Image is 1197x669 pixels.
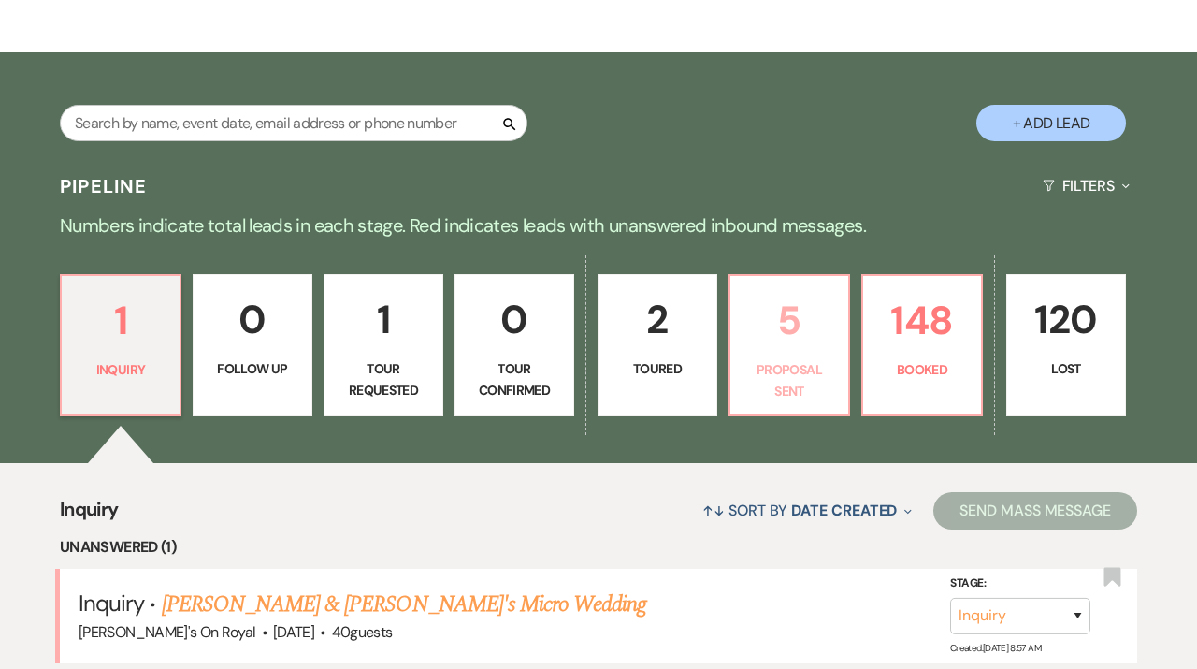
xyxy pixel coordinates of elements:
button: Filters [1035,161,1137,211]
label: Stage: [950,574,1090,594]
p: 5 [742,289,837,352]
p: Tour Confirmed [467,358,562,400]
a: 1Inquiry [60,274,181,416]
a: 0Tour Confirmed [454,274,574,416]
span: Date Created [791,501,897,520]
li: Unanswered (1) [60,535,1137,560]
p: Inquiry [73,359,168,380]
a: 2Toured [598,274,717,416]
p: 1 [336,288,431,351]
span: ↑↓ [702,501,725,520]
p: Tour Requested [336,358,431,400]
span: [DATE] [273,622,314,642]
p: Follow Up [205,358,300,379]
a: 1Tour Requested [324,274,443,416]
span: Inquiry [60,495,119,535]
p: Toured [610,358,705,379]
a: 0Follow Up [193,274,312,416]
span: 40 guests [332,622,393,642]
p: Proposal Sent [742,359,837,401]
p: 1 [73,289,168,352]
a: 148Booked [861,274,983,416]
p: 120 [1018,288,1114,351]
a: 5Proposal Sent [728,274,850,416]
h3: Pipeline [60,173,148,199]
a: [PERSON_NAME] & [PERSON_NAME]'s Micro Wedding [162,588,647,621]
p: 0 [467,288,562,351]
p: 0 [205,288,300,351]
span: Inquiry [79,589,144,618]
p: Booked [874,359,970,380]
p: 2 [610,288,705,351]
button: + Add Lead [976,105,1126,141]
p: 148 [874,289,970,352]
button: Sort By Date Created [695,486,919,535]
span: [PERSON_NAME]'s On Royal [79,622,256,642]
a: 120Lost [1006,274,1126,416]
button: Send Mass Message [933,492,1137,530]
input: Search by name, event date, email address or phone number [60,105,527,141]
p: Lost [1018,358,1114,379]
span: Created: [DATE] 8:57 AM [950,642,1041,654]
